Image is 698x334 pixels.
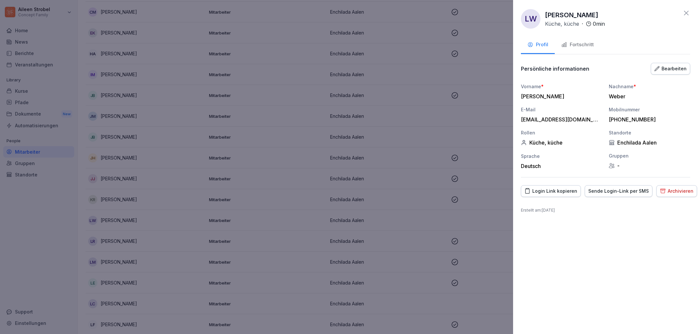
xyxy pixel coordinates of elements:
[521,106,602,113] div: E-Mail
[561,41,594,49] div: Fortschritt
[527,41,548,49] div: Profil
[524,188,577,195] div: Login Link kopieren
[521,65,589,72] p: Persönliche informationen
[521,93,599,100] div: [PERSON_NAME]
[545,10,598,20] p: [PERSON_NAME]
[609,116,687,123] div: [PHONE_NUMBER]
[555,36,600,54] button: Fortschritt
[609,106,690,113] div: Mobilnummer
[585,185,652,197] button: Sende Login-Link per SMS
[521,207,690,213] p: Erstellt am : [DATE]
[521,116,599,123] div: [EMAIL_ADDRESS][DOMAIN_NAME]
[654,65,687,72] div: Bearbeiten
[609,83,690,90] div: Nachname
[521,36,555,54] button: Profil
[521,185,581,197] button: Login Link kopieren
[660,188,693,195] div: Archivieren
[609,139,690,146] div: Enchilada Aalen
[588,188,649,195] div: Sende Login-Link per SMS
[521,9,540,29] div: LW
[545,20,605,28] div: ·
[593,20,605,28] p: 0 min
[609,129,690,136] div: Standorte
[609,152,690,159] div: Gruppen
[651,63,690,75] button: Bearbeiten
[521,83,602,90] div: Vorname
[521,139,602,146] div: Küche, küche
[521,129,602,136] div: Rollen
[521,153,602,160] div: Sprache
[609,93,687,100] div: Weber
[656,185,697,197] button: Archivieren
[545,20,579,28] p: Küche, küche
[609,162,690,169] div: -
[521,163,602,169] div: Deutsch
